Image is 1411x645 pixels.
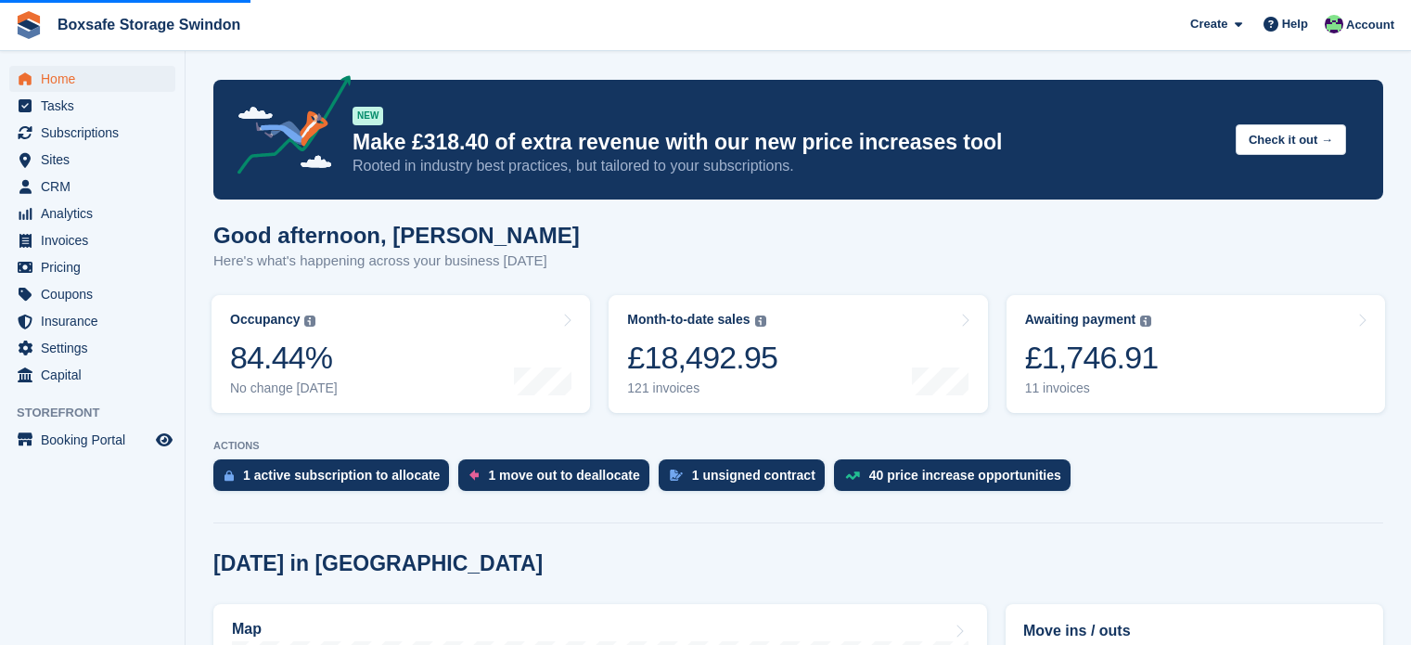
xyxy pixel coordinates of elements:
a: 1 move out to deallocate [458,459,658,500]
img: Kim Virabi [1325,15,1343,33]
div: 121 invoices [627,381,777,396]
a: Boxsafe Storage Swindon [50,9,248,40]
span: Pricing [41,254,152,280]
div: 1 active subscription to allocate [243,468,440,483]
span: Help [1282,15,1308,33]
a: menu [9,308,175,334]
a: menu [9,254,175,280]
div: £1,746.91 [1025,339,1159,377]
div: 1 unsigned contract [692,468,815,483]
span: Insurance [41,308,152,334]
span: Capital [41,362,152,388]
span: Invoices [41,227,152,253]
div: £18,492.95 [627,339,777,377]
a: menu [9,281,175,307]
a: menu [9,427,175,453]
a: menu [9,335,175,361]
span: Storefront [17,404,185,422]
span: Subscriptions [41,120,152,146]
h1: Good afternoon, [PERSON_NAME] [213,223,580,248]
span: Home [41,66,152,92]
span: Create [1190,15,1227,33]
img: icon-info-grey-7440780725fd019a000dd9b08b2336e03edf1995a4989e88bcd33f0948082b44.svg [755,316,766,327]
h2: Map [232,621,262,638]
a: 40 price increase opportunities [834,459,1080,500]
div: 84.44% [230,339,338,377]
p: Rooted in industry best practices, but tailored to your subscriptions. [353,156,1221,176]
img: icon-info-grey-7440780725fd019a000dd9b08b2336e03edf1995a4989e88bcd33f0948082b44.svg [304,316,315,327]
p: Here's what's happening across your business [DATE] [213,251,580,272]
span: Analytics [41,200,152,226]
a: 1 unsigned contract [659,459,834,500]
img: contract_signature_icon-13c848040528278c33f63329250d36e43548de30e8caae1d1a13099fd9432cc5.svg [670,470,683,481]
img: stora-icon-8386f47178a22dfd0bd8f6a31ec36ba5ce8667c1dd55bd0f319d3a0aa187defe.svg [15,11,43,39]
span: Coupons [41,281,152,307]
a: Awaiting payment £1,746.91 11 invoices [1007,295,1385,413]
a: 1 active subscription to allocate [213,459,458,500]
a: Occupancy 84.44% No change [DATE] [212,295,590,413]
a: menu [9,174,175,200]
a: menu [9,120,175,146]
span: Tasks [41,93,152,119]
div: 1 move out to deallocate [488,468,639,483]
a: menu [9,93,175,119]
a: menu [9,200,175,226]
a: menu [9,362,175,388]
div: Month-to-date sales [627,312,750,328]
img: price-adjustments-announcement-icon-8257ccfd72463d97f412b2fc003d46551f7dbcb40ab6d574587a9cd5c0d94... [222,75,352,181]
p: Make £318.40 of extra revenue with our new price increases tool [353,129,1221,156]
span: Settings [41,335,152,361]
div: 40 price increase opportunities [869,468,1061,483]
a: menu [9,66,175,92]
div: 11 invoices [1025,381,1159,396]
span: CRM [41,174,152,200]
p: ACTIONS [213,440,1383,452]
div: Occupancy [230,312,300,328]
h2: [DATE] in [GEOGRAPHIC_DATA] [213,551,543,576]
img: move_outs_to_deallocate_icon-f764333ba52eb49d3ac5e1228854f67142a1ed5810a6f6cc68b1a99e826820c5.svg [469,470,479,481]
span: Account [1346,16,1394,34]
img: active_subscription_to_allocate_icon-d502201f5373d7db506a760aba3b589e785aa758c864c3986d89f69b8ff3... [224,470,234,482]
div: NEW [353,107,383,125]
a: menu [9,227,175,253]
span: Sites [41,147,152,173]
h2: Move ins / outs [1023,620,1366,642]
div: No change [DATE] [230,381,338,396]
a: Preview store [153,429,175,451]
div: Awaiting payment [1025,312,1136,328]
img: icon-info-grey-7440780725fd019a000dd9b08b2336e03edf1995a4989e88bcd33f0948082b44.svg [1140,316,1151,327]
button: Check it out → [1236,124,1346,155]
img: price_increase_opportunities-93ffe204e8149a01c8c9dc8f82e8f89637d9d84a8eef4429ea346261dce0b2c0.svg [845,471,860,480]
a: menu [9,147,175,173]
a: Month-to-date sales £18,492.95 121 invoices [609,295,987,413]
span: Booking Portal [41,427,152,453]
